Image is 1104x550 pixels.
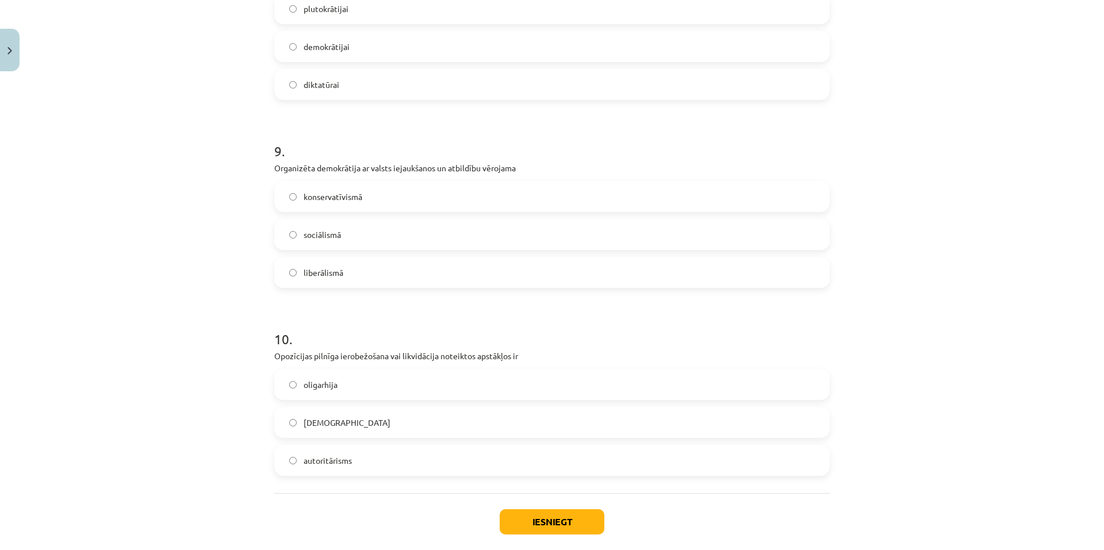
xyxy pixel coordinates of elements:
[274,350,830,362] p: Opozīcijas pilnīga ierobežošana vai likvidācija noteiktos apstākļos ir
[7,47,12,55] img: icon-close-lesson-0947bae3869378f0d4975bcd49f059093ad1ed9edebbc8119c70593378902aed.svg
[289,231,297,239] input: sociālismā
[304,191,362,203] span: konservatīvismā
[304,379,338,391] span: oligarhija
[289,381,297,389] input: oligarhija
[274,311,830,347] h1: 10 .
[274,123,830,159] h1: 9 .
[289,5,297,13] input: plutokrātijai
[289,419,297,426] input: [DEMOGRAPHIC_DATA]
[304,41,350,53] span: demokrātijai
[289,457,297,464] input: autoritārisms
[304,3,348,15] span: plutokrātijai
[304,455,352,467] span: autoritārisms
[304,417,390,429] span: [DEMOGRAPHIC_DATA]
[304,229,341,241] span: sociālismā
[500,509,604,534] button: Iesniegt
[289,81,297,89] input: diktatūrai
[304,267,343,279] span: liberālismā
[274,162,830,174] p: Organizēta demokrātija ar valsts iejaukšanos un atbildību vērojama
[289,269,297,276] input: liberālismā
[304,79,339,91] span: diktatūrai
[289,193,297,201] input: konservatīvismā
[289,43,297,51] input: demokrātijai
